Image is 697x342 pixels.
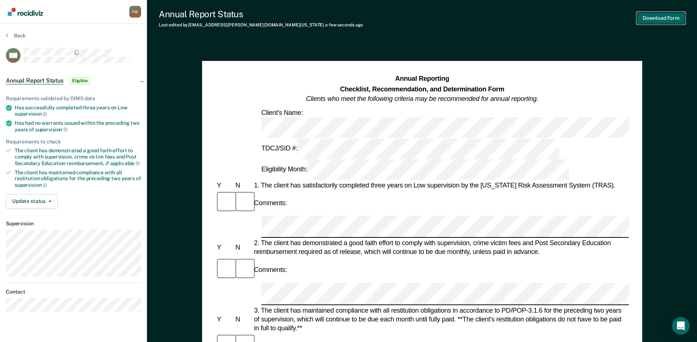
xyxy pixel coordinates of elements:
[6,289,141,295] dt: Contact
[637,12,685,24] button: Download Form
[234,315,252,324] div: N
[15,120,141,132] div: Has had no warrants issued within the preceding two years of
[6,77,64,84] span: Annual Report Status
[6,194,58,209] button: Update status
[325,22,363,28] span: a few seconds ago
[340,85,504,92] strong: Checklist, Recommendation, and Determination Form
[234,181,252,190] div: N
[15,170,141,188] div: The client has maintained compliance with all restitution obligations for the preceding two years of
[252,239,629,256] div: 2. The client has demonstrated a good faith effort to comply with supervision, crime victim fees ...
[252,265,288,274] div: Comments:
[234,243,252,252] div: N
[215,315,234,324] div: Y
[129,6,141,18] button: Profile dropdown button
[260,159,570,180] div: Eligibility Month:
[252,199,288,207] div: Comments:
[69,77,90,84] span: Eligible
[260,138,560,159] div: TDCJ/SID #:
[8,8,43,16] img: Recidiviz
[35,127,68,132] span: supervision
[672,317,690,335] div: Open Intercom Messenger
[6,221,141,227] dt: Supervision
[306,95,538,102] em: Clients who meet the following criteria may be recommended for annual reporting.
[159,22,363,28] div: Last edited by [EMAIL_ADDRESS][PERSON_NAME][DOMAIN_NAME][US_STATE]
[110,160,140,166] span: applicable
[15,105,141,117] div: Has successfully completed three years on Low
[6,32,26,39] button: Back
[15,111,47,117] span: supervision
[6,95,141,102] div: Requirements validated by OIMS data
[129,6,141,18] div: F W
[252,181,629,190] div: 1. The client has satisfactorily completed three years on Low supervision by the [US_STATE] Risk ...
[6,139,141,145] div: Requirements to check
[252,306,629,332] div: 3. The client has maintained compliance with all restitution obligations in accordance to PD/POP-...
[395,75,449,83] strong: Annual Reporting
[15,182,47,188] span: supervision
[215,243,234,252] div: Y
[15,148,141,166] div: The client has demonstrated a good faith effort to comply with supervision, crime victim fees and...
[215,181,234,190] div: Y
[159,9,363,19] div: Annual Report Status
